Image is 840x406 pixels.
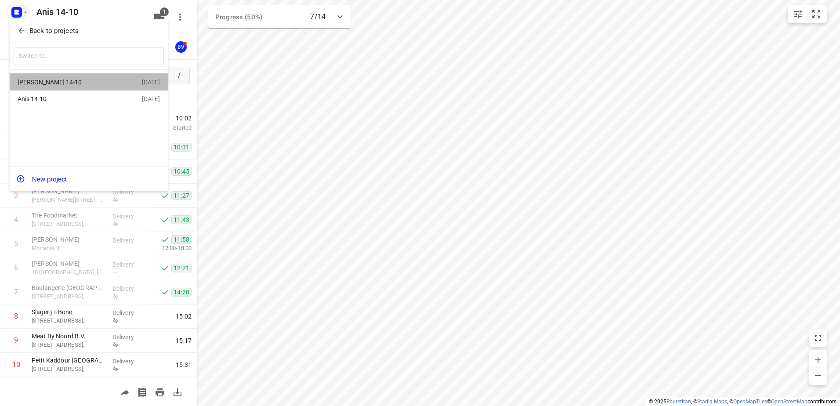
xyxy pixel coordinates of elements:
div: [PERSON_NAME] 14-10[DATE] [10,73,168,91]
button: New project [10,170,168,188]
div: [PERSON_NAME] 14-10 [18,79,119,86]
div: Anis 14-10[DATE] [10,91,168,108]
div: [DATE] [142,79,160,86]
p: Back to projects [29,26,79,36]
button: Back to projects [14,24,164,38]
div: Anis 14-10 [18,95,119,102]
div: [DATE] [142,95,160,102]
input: Switch to... [14,47,164,65]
